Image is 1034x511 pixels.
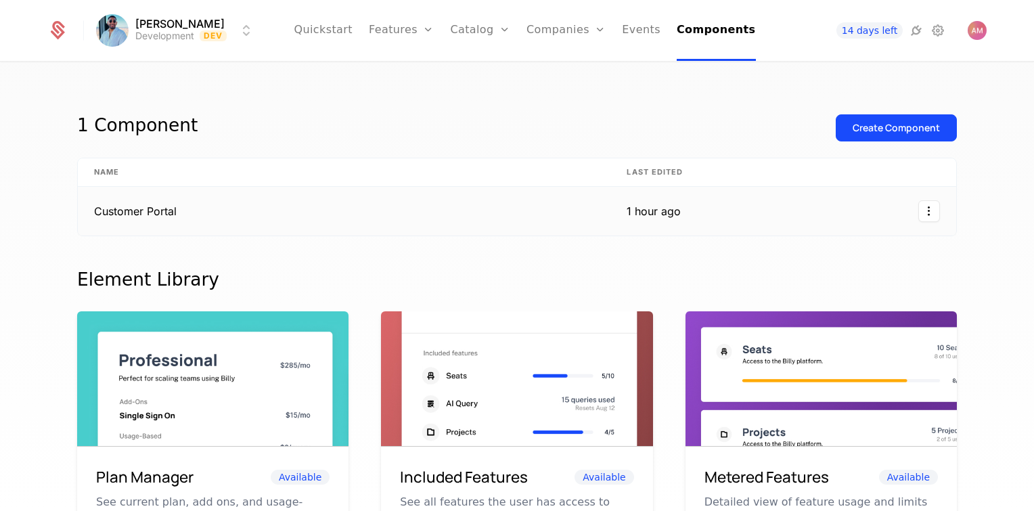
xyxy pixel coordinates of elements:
[918,200,940,222] button: Select action
[930,22,946,39] a: Settings
[836,114,957,141] button: Create Component
[78,187,610,236] td: Customer Portal
[836,22,903,39] a: 14 days left
[908,22,924,39] a: Integrations
[271,470,330,485] span: Available
[575,470,633,485] span: Available
[200,30,227,41] span: Dev
[704,466,829,489] h6: Metered Features
[968,21,987,40] button: Open user button
[78,158,610,187] th: Name
[135,18,225,29] span: [PERSON_NAME]
[400,466,528,489] h6: Included Features
[968,21,987,40] img: Ashutosh Mishra
[96,466,194,489] h6: Plan Manager
[135,29,194,43] div: Development
[96,14,129,47] img: Ashutosh Mishra
[879,470,938,485] span: Available
[77,114,198,141] div: 1 Component
[610,158,705,187] th: Last edited
[627,203,689,219] div: 1 hour ago
[100,16,254,45] button: Select environment
[77,269,957,290] div: Element Library
[853,121,940,135] div: Create Component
